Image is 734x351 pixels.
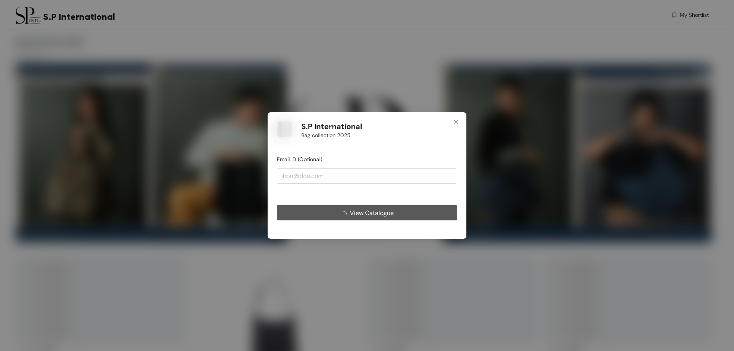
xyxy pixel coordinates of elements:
img: Buyer Portal [277,121,292,137]
button: View Catalogue [277,205,457,220]
span: View Catalogue [350,208,394,217]
button: Close [446,112,466,133]
input: jhon@doe.com [277,168,457,184]
span: loading [341,211,350,217]
span: Email ID (Optional) [277,156,322,163]
span: Bag collection 2025 [301,131,351,139]
span: close [453,119,459,125]
h1: S.P International [301,122,362,131]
